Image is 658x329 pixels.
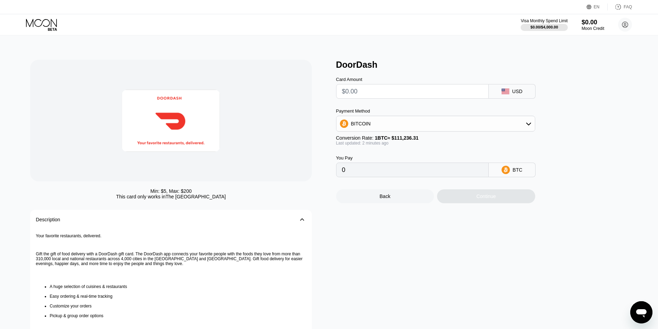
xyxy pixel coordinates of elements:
div: 󰅀 [298,215,306,224]
div: EN [587,3,608,10]
div: USD [512,89,523,94]
p: Gift the gift of food delivery with a DoorDash gift card. The DoorDash app connects your favorite... [36,252,306,266]
div: $0.00 / $4,000.00 [530,25,558,29]
div: Moon Credit [582,26,604,31]
div: FAQ [608,3,632,10]
div: DoorDash [336,60,635,70]
div: $0.00 [582,19,604,26]
div: Min: $ 5 , Max: $ 200 [150,188,191,194]
div: Visa Monthly Spend Limit$0.00/$4,000.00 [521,18,567,31]
li: Customize your orders [50,304,306,309]
div: Payment Method [336,108,535,114]
input: $0.00 [342,84,483,98]
div: FAQ [624,5,632,9]
div: BITCOIN [351,121,371,126]
li: A huge selection of cuisines & restaurants [50,284,306,289]
li: Pickup & group order options [50,313,306,318]
li: Easy ordering & real-time tracking [50,294,306,299]
div: Visa Monthly Spend Limit [521,18,567,23]
div: EN [594,5,600,9]
div: BTC [513,167,522,173]
div: You Pay [336,155,489,161]
div: Description [36,217,60,222]
div: BITCOIN [336,117,535,131]
div: Back [379,194,390,199]
div: $0.00Moon Credit [582,19,604,31]
p: Your favorite restaurants, delivered. [36,233,306,238]
div: Last updated: 2 minutes ago [336,141,535,146]
div: Conversion Rate: [336,135,535,141]
div: This card only works in The [GEOGRAPHIC_DATA] [116,194,226,199]
iframe: Button to launch messaging window [630,301,652,323]
div: Card Amount [336,77,489,82]
div: Back [336,189,434,203]
span: 1 BTC ≈ $111,236.31 [375,135,419,141]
